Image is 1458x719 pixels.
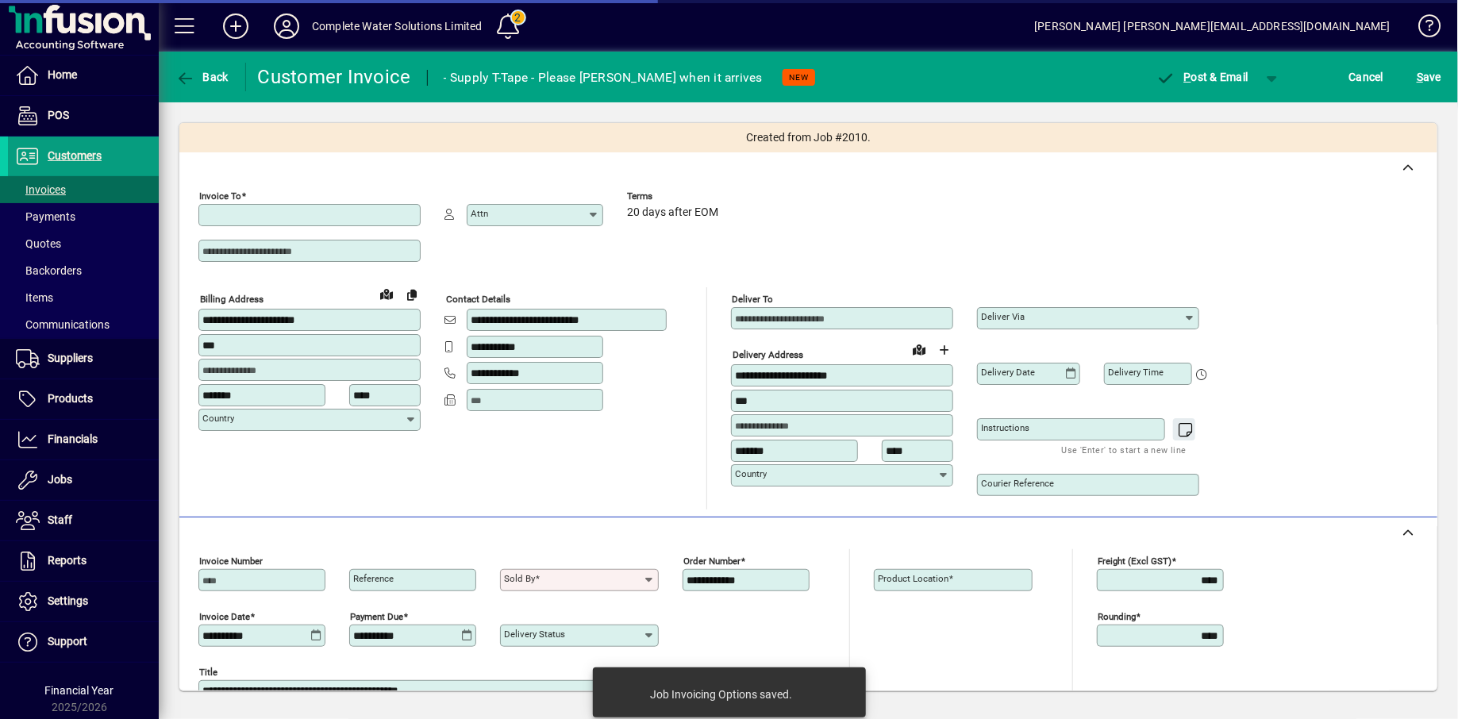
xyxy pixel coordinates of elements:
span: Home [48,68,77,81]
span: Invoices [16,183,66,196]
mat-label: Invoice To [199,190,241,202]
mat-label: Sold by [504,573,535,584]
span: Reports [48,554,87,567]
a: Quotes [8,230,159,257]
mat-label: Freight (excl GST) [1098,556,1171,567]
button: Post & Email [1148,63,1256,91]
span: Settings [48,594,88,607]
span: Products [48,392,93,405]
mat-label: Invoice date [199,611,250,622]
mat-label: Attn [471,208,488,219]
span: P [1184,71,1191,83]
mat-label: Delivery date [981,367,1035,378]
mat-label: Country [735,468,767,479]
div: - Supply T-Tape - Please [PERSON_NAME] when it arrives [444,65,764,90]
button: Copy to Delivery address [399,282,425,307]
a: Reports [8,541,159,581]
mat-label: Rounding [1098,611,1136,622]
mat-label: Deliver via [981,311,1025,322]
a: Knowledge Base [1406,3,1438,55]
mat-label: Deliver To [732,294,773,305]
span: Created from Job #2010. [746,129,871,146]
span: Cancel [1349,64,1384,90]
span: Suppliers [48,352,93,364]
mat-label: Courier Reference [981,478,1054,489]
a: Payments [8,203,159,230]
span: 20 days after EOM [627,206,718,219]
span: Back [175,71,229,83]
span: ost & Email [1156,71,1248,83]
span: Staff [48,513,72,526]
span: ave [1417,64,1441,90]
a: Communications [8,311,159,338]
a: Financials [8,420,159,459]
span: Quotes [16,237,61,250]
a: Staff [8,501,159,540]
div: Complete Water Solutions Limited [312,13,483,39]
span: Communications [16,318,110,331]
span: POS [48,109,69,121]
mat-label: Delivery time [1108,367,1164,378]
a: Items [8,284,159,311]
button: Add [210,12,261,40]
a: POS [8,96,159,136]
button: Choose address [932,337,957,363]
span: Terms [627,191,722,202]
a: Jobs [8,460,159,500]
div: [PERSON_NAME] [PERSON_NAME][EMAIL_ADDRESS][DOMAIN_NAME] [1034,13,1391,39]
span: NEW [789,72,809,83]
mat-label: Instructions [981,422,1029,433]
span: Customers [48,149,102,162]
mat-label: Reference [353,573,394,584]
span: Items [16,291,53,304]
mat-label: Delivery status [504,629,565,640]
mat-label: Country [202,413,234,424]
a: View on map [906,336,932,362]
button: Profile [261,12,312,40]
mat-label: Title [199,667,217,678]
button: Cancel [1345,63,1388,91]
span: S [1417,71,1423,83]
app-page-header-button: Back [159,63,246,91]
span: Jobs [48,473,72,486]
span: Financials [48,433,98,445]
span: Financial Year [45,684,114,697]
a: Suppliers [8,339,159,379]
a: Backorders [8,257,159,284]
a: Products [8,379,159,419]
mat-hint: Use 'Enter' to start a new line [1062,440,1187,459]
span: Support [48,635,87,648]
a: Settings [8,582,159,621]
mat-label: Invoice number [199,556,263,567]
div: Customer Invoice [258,64,411,90]
mat-label: Order number [683,556,741,567]
mat-label: Product location [878,573,948,584]
a: Support [8,622,159,662]
a: View on map [374,281,399,306]
a: Home [8,56,159,95]
mat-label: Payment due [350,611,403,622]
span: Payments [16,210,75,223]
button: Save [1413,63,1445,91]
span: Backorders [16,264,82,277]
div: Job Invoicing Options saved. [650,686,792,702]
button: Back [171,63,233,91]
a: Invoices [8,176,159,203]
